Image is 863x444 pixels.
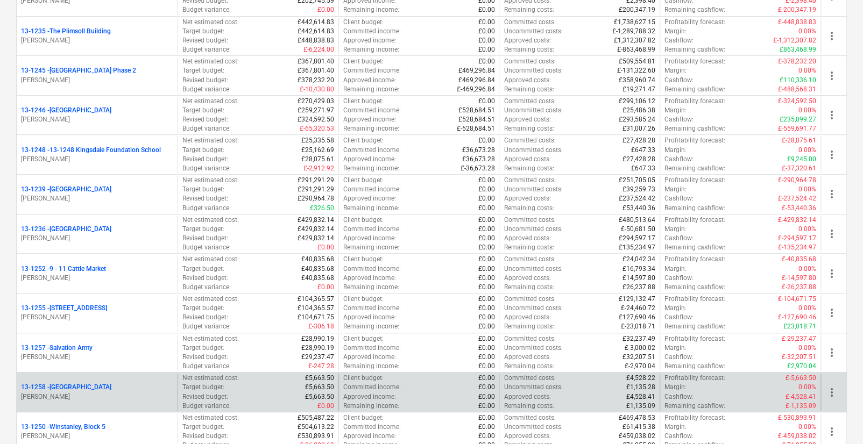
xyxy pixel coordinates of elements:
[21,422,105,432] p: 13-1250 - Winstanley, Block 5
[182,255,239,264] p: Net estimated cost :
[343,36,396,45] p: Approved income :
[621,304,655,313] p: £-24,460.72
[182,204,231,213] p: Budget variance :
[504,304,562,313] p: Uncommitted costs :
[782,255,816,264] p: £-40,835.68
[21,27,111,36] p: 13-1235 - The Plimsoll Building
[462,146,494,155] p: £36,673.28
[798,185,816,194] p: 0.00%
[478,283,494,292] p: £0.00
[182,57,239,66] p: Net estimated cost :
[317,283,334,292] p: £0.00
[317,5,334,15] p: £0.00
[298,115,334,124] p: £324,592.50
[778,216,816,225] p: £-429,832.14
[478,136,494,145] p: £0.00
[21,27,173,45] div: 13-1235 -The Plimsoll Building[PERSON_NAME]
[478,216,494,225] p: £0.00
[664,146,687,155] p: Margin :
[21,106,173,124] div: 13-1246 -[GEOGRAPHIC_DATA][PERSON_NAME]
[343,225,401,234] p: Committed income :
[478,295,494,304] p: £0.00
[21,106,111,115] p: 13-1246 - [GEOGRAPHIC_DATA]
[478,255,494,264] p: £0.00
[21,383,111,392] p: 13-1258 - [GEOGRAPHIC_DATA]
[343,255,384,264] p: Client budget :
[619,115,655,124] p: £293,585.24
[478,274,494,283] p: £0.00
[298,216,334,225] p: £429,832.14
[623,136,655,145] p: £27,428.28
[623,85,655,94] p: £19,271.47
[504,164,554,173] p: Remaining costs :
[456,85,494,94] p: £-469,296.84
[182,216,239,225] p: Net estimated cost :
[343,136,384,145] p: Client budget :
[504,295,555,304] p: Committed costs :
[798,146,816,155] p: 0.00%
[825,267,838,280] span: more_vert
[664,283,725,292] p: Remaining cashflow :
[458,115,494,124] p: £528,684.51
[478,97,494,106] p: £0.00
[614,36,655,45] p: £1,312,307.82
[504,204,554,213] p: Remaining costs :
[623,185,655,194] p: £39,259.73
[343,57,384,66] p: Client budget :
[343,234,396,243] p: Approved income :
[782,164,816,173] p: £-37,320.61
[478,194,494,203] p: £0.00
[664,274,694,283] p: Cashflow :
[664,66,687,75] p: Margin :
[343,27,401,36] p: Committed income :
[458,106,494,115] p: £528,684.51
[458,76,494,85] p: £469,296.84
[182,225,224,234] p: Target budget :
[343,76,396,85] p: Approved income :
[343,45,399,54] p: Remaining income :
[182,124,231,133] p: Budget variance :
[664,136,725,145] p: Profitability forecast :
[298,225,334,234] p: £429,832.14
[798,66,816,75] p: 0.00%
[21,146,161,155] p: 13-1248 - 13-1248 Kingsdale Foundation School
[504,76,550,85] p: Approved costs :
[612,27,655,36] p: £-1,289,788.32
[664,216,725,225] p: Profitability forecast :
[623,274,655,283] p: £14,597.80
[621,225,655,234] p: £-50,681.50
[478,57,494,66] p: £0.00
[504,234,550,243] p: Approved costs :
[664,5,725,15] p: Remaining cashflow :
[21,234,173,243] p: [PERSON_NAME]
[301,136,334,145] p: £25,335.58
[343,5,399,15] p: Remaining income :
[504,115,550,124] p: Approved costs :
[21,36,173,45] p: [PERSON_NAME]
[664,27,687,36] p: Margin :
[21,76,173,85] p: [PERSON_NAME]
[778,295,816,304] p: £-104,671.75
[825,148,838,161] span: more_vert
[21,304,107,313] p: 13-1255 - [STREET_ADDRESS]
[343,216,384,225] p: Client budget :
[182,85,231,94] p: Budget variance :
[182,155,228,164] p: Revised budget :
[825,30,838,42] span: more_vert
[631,164,655,173] p: £647.33
[504,136,555,145] p: Committed costs :
[182,283,231,292] p: Budget variance :
[504,85,554,94] p: Remaining costs :
[21,194,173,203] p: [PERSON_NAME]
[504,216,555,225] p: Committed costs :
[664,255,725,264] p: Profitability forecast :
[664,234,694,243] p: Cashflow :
[21,343,173,362] div: 13-1257 -Salvation Army[PERSON_NAME]
[301,155,334,164] p: £28,075.61
[478,225,494,234] p: £0.00
[619,234,655,243] p: £294,597.17
[619,76,655,85] p: £358,960.74
[504,176,555,185] p: Committed costs :
[504,264,562,274] p: Uncommitted costs :
[623,106,655,115] p: £25,486.38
